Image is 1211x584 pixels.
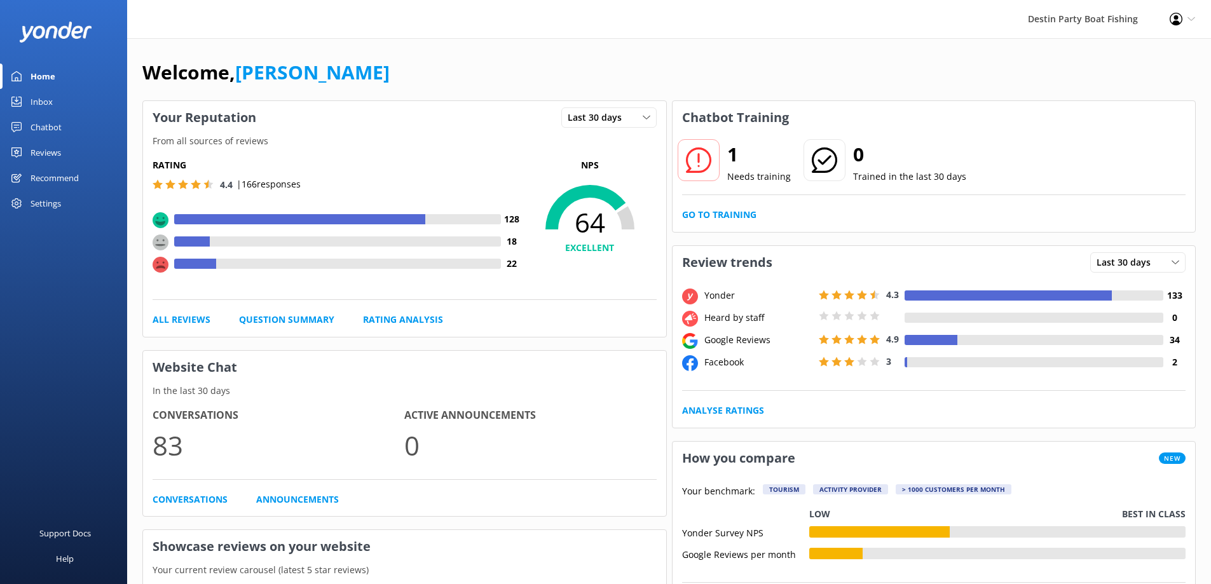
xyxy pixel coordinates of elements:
div: Activity Provider [813,484,888,494]
div: Support Docs [39,520,91,546]
h1: Welcome, [142,57,390,88]
div: Facebook [701,355,816,369]
span: 4.3 [886,289,899,301]
h4: 133 [1163,289,1186,302]
p: In the last 30 days [143,384,666,398]
div: Tourism [763,484,805,494]
h3: Showcase reviews on your website [143,530,666,563]
h3: Website Chat [143,351,666,384]
h2: 1 [727,139,791,170]
div: Reviews [31,140,61,165]
p: 0 [404,424,656,466]
div: Help [56,546,74,571]
h4: 128 [501,212,523,226]
p: Best in class [1122,507,1186,521]
a: [PERSON_NAME] [235,59,390,85]
h4: 2 [1163,355,1186,369]
h3: Review trends [673,246,782,279]
h3: Chatbot Training [673,101,798,134]
p: Trained in the last 30 days [853,170,966,184]
p: Your benchmark: [682,484,755,499]
span: Last 30 days [568,111,629,125]
p: NPS [523,158,657,172]
a: Analyse Ratings [682,404,764,418]
h4: 22 [501,257,523,271]
h4: Conversations [153,407,404,424]
p: Your current review carousel (latest 5 star reviews) [143,563,666,577]
h4: Active Announcements [404,407,656,424]
a: Go to Training [682,208,756,222]
a: All Reviews [153,313,210,327]
img: yonder-white-logo.png [19,22,92,43]
p: From all sources of reviews [143,134,666,148]
span: 64 [523,207,657,238]
h2: 0 [853,139,966,170]
span: 4.9 [886,333,899,345]
h5: Rating [153,158,523,172]
div: Google Reviews [701,333,816,347]
div: Chatbot [31,114,62,140]
span: New [1159,452,1186,464]
h4: 34 [1163,333,1186,347]
div: Inbox [31,89,53,114]
a: Announcements [256,492,339,506]
h3: Your Reputation [143,101,266,134]
p: Low [809,507,830,521]
span: 3 [886,355,891,367]
a: Rating Analysis [363,313,443,327]
h4: EXCELLENT [523,241,657,255]
h4: 0 [1163,311,1186,325]
span: Last 30 days [1097,255,1158,269]
div: Yonder [701,289,816,302]
a: Question Summary [239,313,334,327]
div: Settings [31,191,61,216]
div: Recommend [31,165,79,191]
h3: How you compare [673,442,805,475]
p: 83 [153,424,404,466]
a: Conversations [153,492,228,506]
div: Heard by staff [701,311,816,325]
div: Google Reviews per month [682,548,809,559]
h4: 18 [501,234,523,248]
p: Needs training [727,170,791,184]
div: > 1000 customers per month [896,484,1011,494]
span: 4.4 [220,179,233,191]
div: Yonder Survey NPS [682,526,809,538]
div: Home [31,64,55,89]
p: | 166 responses [236,177,301,191]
